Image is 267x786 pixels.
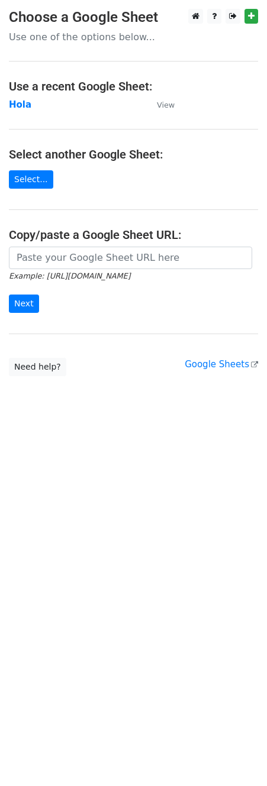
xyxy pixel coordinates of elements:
[9,295,39,313] input: Next
[9,247,252,269] input: Paste your Google Sheet URL here
[185,359,258,370] a: Google Sheets
[9,79,258,93] h4: Use a recent Google Sheet:
[9,99,31,110] a: Hola
[9,31,258,43] p: Use one of the options below...
[9,9,258,26] h3: Choose a Google Sheet
[9,170,53,189] a: Select...
[9,271,130,280] small: Example: [URL][DOMAIN_NAME]
[145,99,175,110] a: View
[9,228,258,242] h4: Copy/paste a Google Sheet URL:
[157,101,175,109] small: View
[9,358,66,376] a: Need help?
[9,147,258,161] h4: Select another Google Sheet:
